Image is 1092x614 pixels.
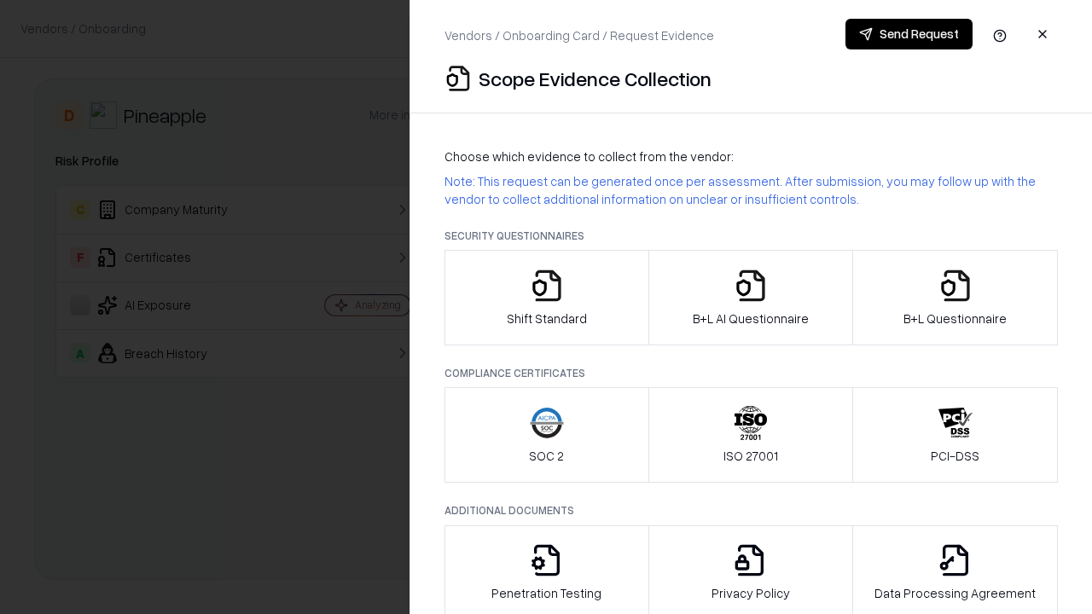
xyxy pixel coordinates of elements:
p: PCI-DSS [931,447,979,465]
p: Compliance Certificates [444,366,1058,380]
button: B+L AI Questionnaire [648,250,854,345]
p: Security Questionnaires [444,229,1058,243]
button: ISO 27001 [648,387,854,483]
p: Privacy Policy [712,584,790,602]
p: Additional Documents [444,503,1058,518]
p: Vendors / Onboarding Card / Request Evidence [444,26,714,44]
p: B+L Questionnaire [903,310,1007,327]
p: Choose which evidence to collect from the vendor: [444,148,1058,165]
button: Shift Standard [444,250,649,345]
button: SOC 2 [444,387,649,483]
p: Data Processing Agreement [874,584,1036,602]
p: B+L AI Questionnaire [693,310,809,327]
p: Note: This request can be generated once per assessment. After submission, you may follow up with... [444,172,1058,208]
p: Scope Evidence Collection [479,65,712,92]
p: Penetration Testing [491,584,601,602]
button: Send Request [845,19,973,49]
button: PCI-DSS [852,387,1058,483]
p: ISO 27001 [723,447,778,465]
p: SOC 2 [529,447,564,465]
button: B+L Questionnaire [852,250,1058,345]
p: Shift Standard [507,310,587,327]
